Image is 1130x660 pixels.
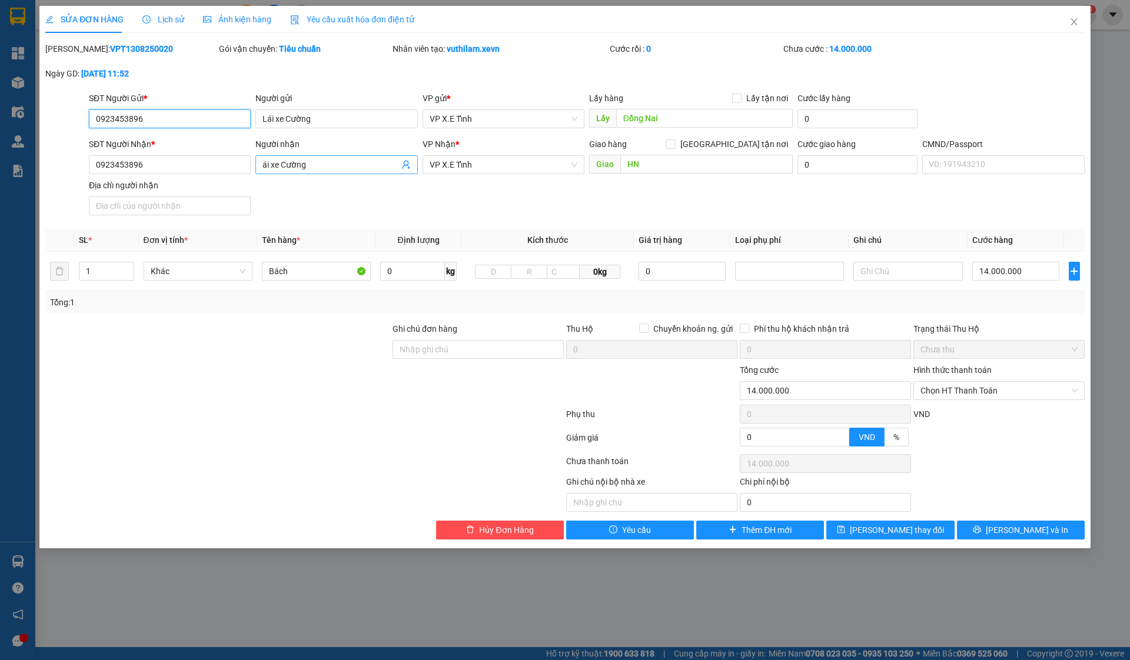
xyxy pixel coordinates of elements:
[589,109,616,128] span: Lấy
[676,138,793,151] span: [GEOGRAPHIC_DATA] tận nơi
[826,521,954,539] button: save[PERSON_NAME] thay đổi
[742,524,792,536] span: Thêm ĐH mới
[436,521,564,539] button: deleteHủy Đơn Hàng
[466,525,474,535] span: delete
[262,262,371,281] input: VD: Bàn, Ghế
[45,42,217,55] div: [PERSON_NAME]:
[859,432,875,442] span: VND
[837,525,845,535] span: save
[447,44,500,54] b: vuthilam.xevn
[79,235,88,245] span: SL
[81,69,129,78] b: [DATE] 11:52
[893,432,899,442] span: %
[262,235,300,245] span: Tên hàng
[255,92,417,105] div: Người gửi
[740,365,779,375] span: Tổng cước
[913,409,930,419] span: VND
[797,109,918,128] input: Cước lấy hàng
[144,235,188,245] span: Đơn vị tính
[393,42,607,55] div: Nhân viên tạo:
[853,262,962,281] input: Ghi Chú
[622,524,651,536] span: Yêu cầu
[110,44,173,54] b: VPT1308250020
[393,340,564,359] input: Ghi chú đơn hàng
[142,15,184,24] span: Lịch sử
[849,229,967,252] th: Ghi chú
[566,324,593,334] span: Thu Hộ
[142,15,151,24] span: clock-circle
[45,15,124,24] span: SỬA ĐƠN HÀNG
[620,155,793,174] input: Dọc đường
[730,229,849,252] th: Loại phụ phí
[920,382,1078,399] span: Chọn HT Thanh Toán
[1069,262,1080,281] button: plus
[89,138,251,151] div: SĐT Người Nhận
[783,42,955,55] div: Chưa cước :
[547,265,580,279] input: C
[475,265,511,279] input: D
[203,15,271,24] span: Ảnh kiện hàng
[1058,6,1091,39] button: Close
[610,42,781,55] div: Cước rồi :
[89,196,251,215] input: Địa chỉ của người nhận
[219,42,390,55] div: Gói vận chuyển:
[639,235,682,245] span: Giá trị hàng
[973,525,981,535] span: printer
[913,365,992,375] label: Hình thức thanh toán
[89,179,251,192] div: Địa chỉ người nhận
[646,44,651,54] b: 0
[957,521,1085,539] button: printer[PERSON_NAME] và In
[565,431,739,452] div: Giảm giá
[45,67,217,80] div: Ngày GD:
[50,296,436,309] div: Tổng: 1
[589,94,623,103] span: Lấy hàng
[397,235,439,245] span: Định lượng
[850,524,944,536] span: [PERSON_NAME] thay đổi
[50,262,69,281] button: delete
[255,138,417,151] div: Người nhận
[527,235,568,245] span: Kích thước
[742,92,793,105] span: Lấy tận nơi
[430,110,577,128] span: VP X.E Tỉnh
[445,262,457,281] span: kg
[479,524,533,536] span: Hủy Đơn Hàng
[609,525,617,535] span: exclamation-circle
[430,156,577,174] span: VP X.E Tỉnh
[920,341,1078,358] span: Chưa thu
[749,322,854,335] span: Phí thu hộ khách nhận trả
[589,155,620,174] span: Giao
[423,139,456,149] span: VP Nhận
[279,44,321,54] b: Tiêu chuẩn
[649,322,737,335] span: Chuyển khoản ng. gửi
[151,262,245,280] span: Khác
[580,265,620,279] span: 0kg
[729,525,737,535] span: plus
[797,94,850,103] label: Cước lấy hàng
[797,139,856,149] label: Cước giao hàng
[401,160,411,169] span: user-add
[922,138,1084,151] div: CMND/Passport
[565,408,739,428] div: Phụ thu
[89,92,251,105] div: SĐT Người Gửi
[913,322,1085,335] div: Trạng thái Thu Hộ
[986,524,1068,536] span: [PERSON_NAME] và In
[616,109,793,128] input: Dọc đường
[290,15,414,24] span: Yêu cầu xuất hóa đơn điện tử
[203,15,211,24] span: picture
[696,521,824,539] button: plusThêm ĐH mới
[1069,17,1079,26] span: close
[423,92,584,105] div: VP gửi
[566,493,737,512] input: Nhập ghi chú
[45,15,54,24] span: edit
[972,235,1013,245] span: Cước hàng
[829,44,872,54] b: 14.000.000
[565,455,739,475] div: Chưa thanh toán
[566,521,694,539] button: exclamation-circleYêu cầu
[511,265,547,279] input: R
[393,324,457,334] label: Ghi chú đơn hàng
[797,155,918,174] input: Cước giao hàng
[589,139,627,149] span: Giao hàng
[1069,266,1079,276] span: plus
[566,475,737,493] div: Ghi chú nội bộ nhà xe
[740,475,911,493] div: Chi phí nội bộ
